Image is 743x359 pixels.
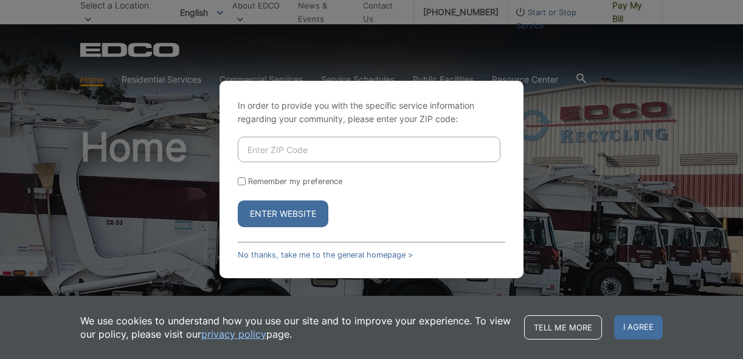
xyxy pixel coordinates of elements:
a: Tell me more [524,315,602,340]
a: privacy policy [201,327,266,341]
a: No thanks, take me to the general homepage > [238,250,413,259]
label: Remember my preference [248,177,342,186]
span: I agree [614,315,663,340]
button: Enter Website [238,200,328,227]
p: In order to provide you with the specific service information regarding your community, please en... [238,99,505,126]
input: Enter ZIP Code [238,137,500,162]
p: We use cookies to understand how you use our site and to improve your experience. To view our pol... [80,314,512,341]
